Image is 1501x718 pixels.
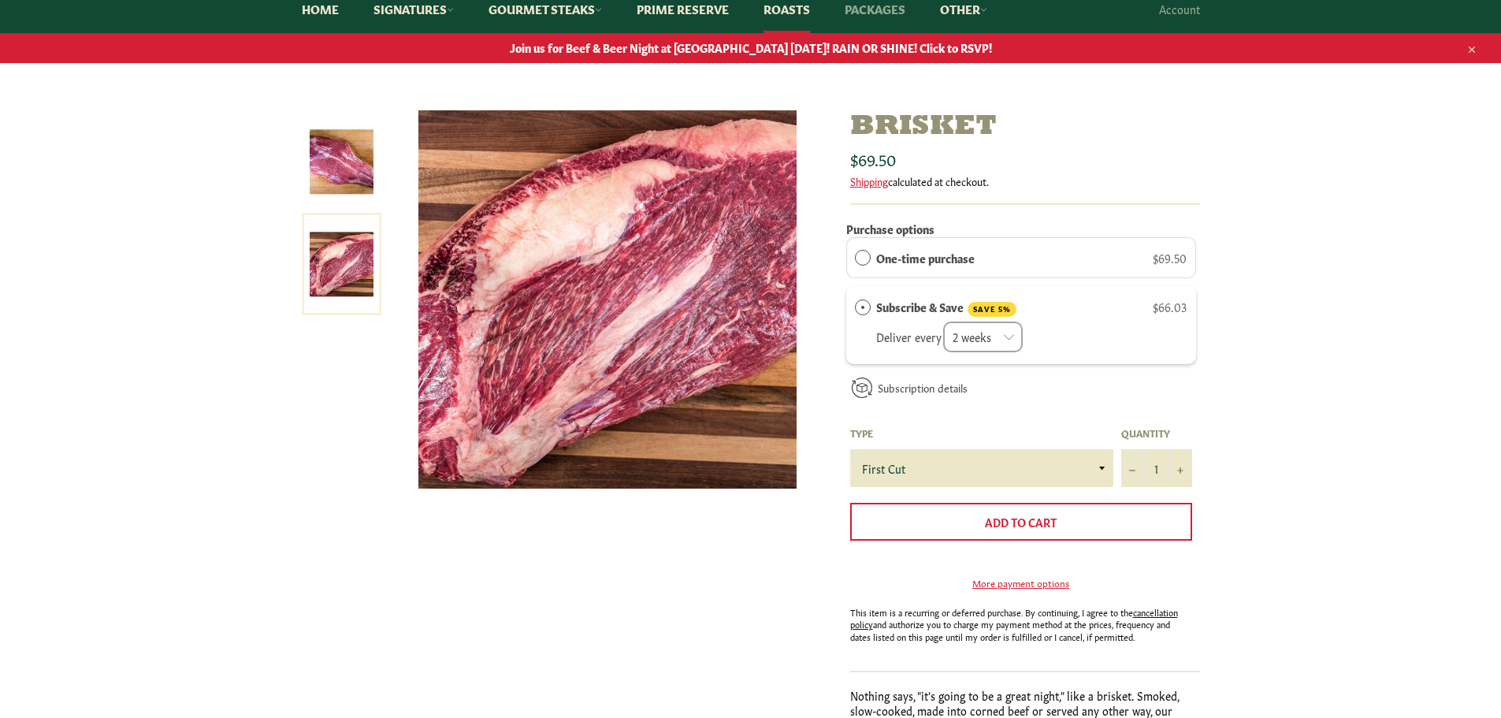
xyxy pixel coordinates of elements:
label: One-time purchase [876,249,975,266]
span: $66.03 [1153,299,1187,314]
span: Add to Cart [985,514,1057,530]
label: Quantity [1121,426,1192,440]
span: $69.50 [850,147,896,169]
img: Brisket [418,110,797,489]
h1: Brisket [850,110,1200,144]
label: Subscribe & Save [876,298,1016,317]
div: calculated at checkout. [850,174,1200,188]
select: Interval select [943,322,1023,352]
div: One-time purchase [855,249,871,266]
button: Add to Cart [850,503,1192,541]
span: $69.50 [1153,250,1187,266]
img: Brisket [310,130,373,194]
span: cancellation policy [850,606,1178,630]
small: This item is a recurring or deferred purchase. By continuing, I agree to the and authorize you to... [850,606,1192,642]
a: Subscription details [878,380,968,395]
span: SAVE 5% [968,302,1016,317]
button: Increase item quantity by one [1168,449,1192,487]
label: Type [850,426,1113,440]
a: Shipping [850,173,888,188]
button: Reduce item quantity by one [1121,449,1145,487]
label: Deliver every [876,329,942,344]
a: More payment options [850,576,1192,590]
div: Subscribe & Save [855,298,871,315]
label: Purchase options [846,221,934,236]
